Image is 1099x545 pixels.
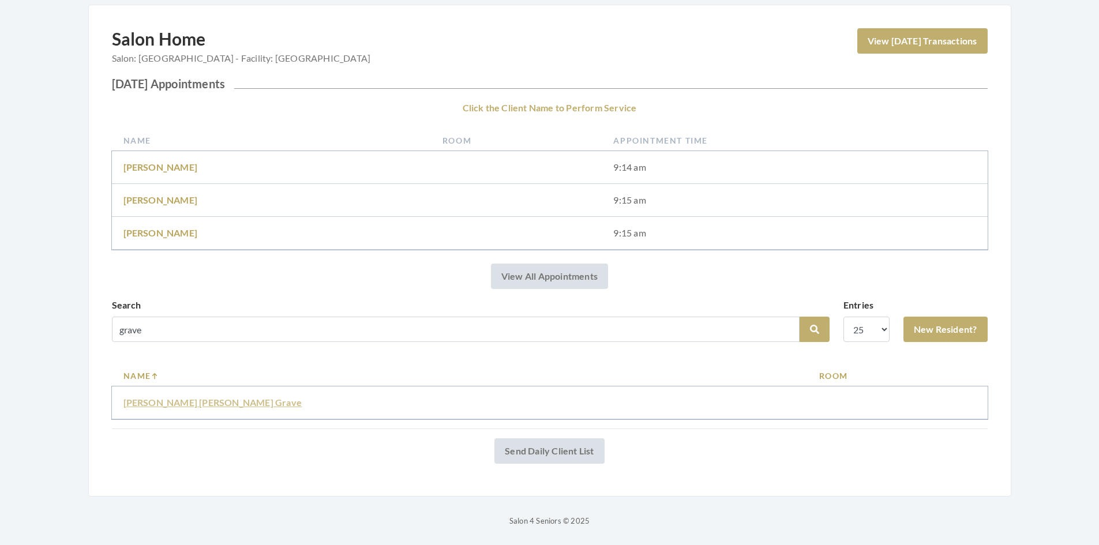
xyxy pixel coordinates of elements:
a: [PERSON_NAME] [123,194,198,205]
td: 9:14 am [602,151,987,184]
span: Salon: [GEOGRAPHIC_DATA] - Facility: [GEOGRAPHIC_DATA] [112,51,371,65]
p: Salon 4 Seniors © 2025 [88,514,1011,528]
td: 9:15 am [602,217,987,250]
th: Appointment Time [602,130,987,151]
a: View [DATE] Transactions [857,28,988,54]
h2: Salon Home [112,28,371,72]
td: 9:15 am [602,184,987,217]
h2: [DATE] Appointments [112,77,988,91]
label: Search [112,298,141,312]
th: Name [112,130,431,151]
a: Send Daily Client List [494,438,604,464]
a: [PERSON_NAME] [123,161,198,172]
a: View All Appointments [491,264,608,289]
label: Entries [843,298,873,312]
p: Click the Client Name to Perform Service [112,100,988,116]
a: New Resident? [903,317,988,342]
a: Name [123,370,796,382]
th: Room [431,130,602,151]
a: [PERSON_NAME] [123,227,198,238]
a: [PERSON_NAME] [PERSON_NAME] Grave [123,397,302,408]
input: Search by name or room number [112,317,800,342]
a: Room [819,370,976,382]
